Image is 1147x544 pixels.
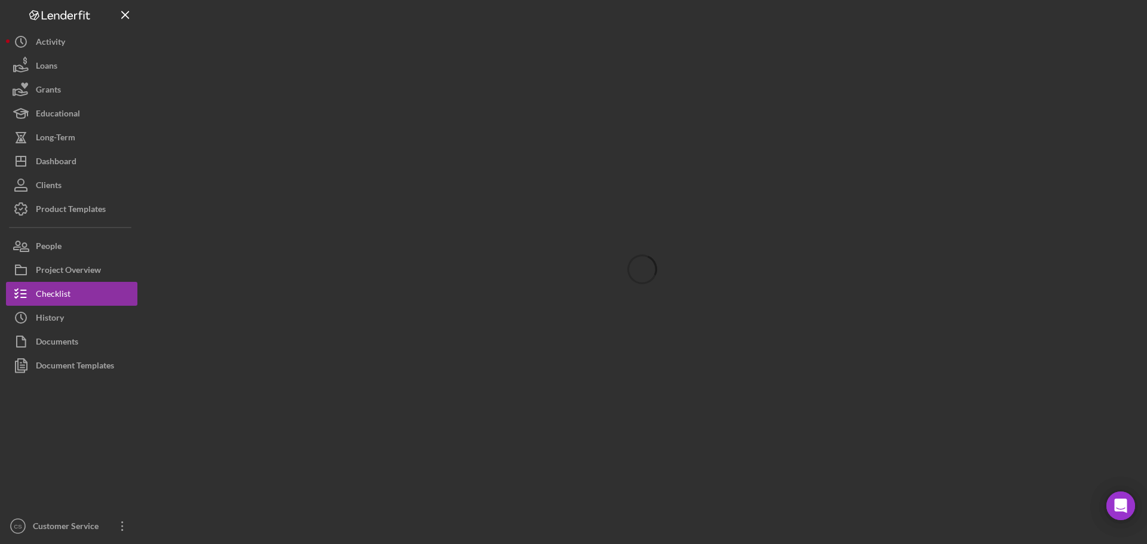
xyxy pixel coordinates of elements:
button: Document Templates [6,354,137,377]
button: Long-Term [6,125,137,149]
button: Project Overview [6,258,137,282]
div: Long-Term [36,125,75,152]
button: CSCustomer Service [6,514,137,538]
div: Grants [36,78,61,105]
div: Open Intercom Messenger [1106,491,1135,520]
div: Project Overview [36,258,101,285]
div: Checklist [36,282,70,309]
button: People [6,234,137,258]
div: Educational [36,102,80,128]
div: Product Templates [36,197,106,224]
text: CS [14,523,22,530]
div: Customer Service [30,514,108,541]
button: Dashboard [6,149,137,173]
div: Clients [36,173,62,200]
button: Activity [6,30,137,54]
button: History [6,306,137,330]
div: History [36,306,64,333]
button: Documents [6,330,137,354]
div: Dashboard [36,149,76,176]
div: People [36,234,62,261]
div: Activity [36,30,65,57]
div: Documents [36,330,78,356]
button: Product Templates [6,197,137,221]
button: Loans [6,54,137,78]
button: Checklist [6,282,137,306]
div: Document Templates [36,354,114,380]
button: Grants [6,78,137,102]
div: Loans [36,54,57,81]
button: Clients [6,173,137,197]
button: Educational [6,102,137,125]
